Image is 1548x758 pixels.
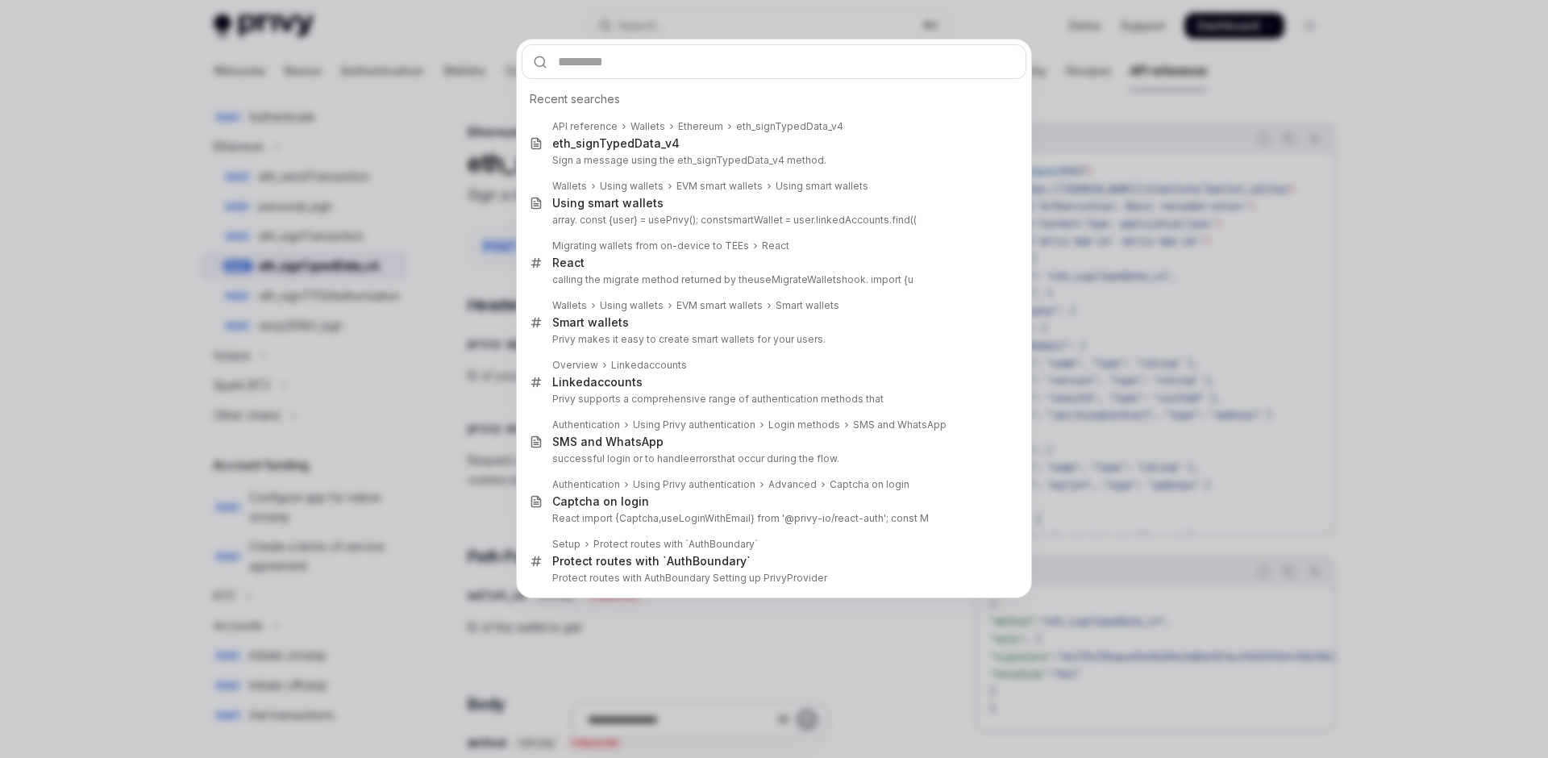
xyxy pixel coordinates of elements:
[768,419,840,431] div: Login methods
[593,538,758,551] div: Protect routes with ` y`
[552,256,585,270] div: React
[611,359,643,371] b: Linked
[552,333,992,346] p: Privy makes it easy to create smart wallets for your users.
[762,239,789,252] div: React
[552,478,620,491] div: Authentication
[676,299,763,312] div: EVM smart wallets
[552,315,629,330] div: ets
[736,120,843,133] div: eth_signTypedData_v4
[552,214,992,227] p: array. const {user} = usePrivy(); const et = user.linkedAccounts.find((
[661,512,751,524] b: useLoginWithEmail
[776,299,839,312] div: Smart wallets
[552,180,587,193] div: Wallets
[552,435,664,449] div: SMS and WhatsApp
[552,136,680,150] b: eth_signTypedData_v4
[552,554,751,568] div: Protect routes with ` y`
[689,452,718,464] b: errors
[830,478,909,491] div: Captcha on login
[853,419,947,431] div: SMS and WhatsApp
[776,180,868,193] div: Using smart wallets
[633,478,755,491] div: Using Privy authentication
[552,538,580,551] div: Setup
[552,273,992,286] p: calling the migrate method returned by the hook. import {u
[552,299,587,312] div: Wallets
[552,359,598,372] div: Overview
[754,273,842,285] b: useMigrateWallets
[552,315,611,329] b: Smart wall
[552,393,992,406] p: Privy supports a comprehensive range of authentication methods that
[552,154,992,167] p: Sign a message using the eth_signTypedData_v4 method.
[678,120,723,133] div: Ethereum
[552,120,618,133] div: API reference
[552,375,643,389] div: accounts
[768,478,817,491] div: Advanced
[552,375,590,389] b: Linked
[552,512,992,525] p: React import {Captcha, } from '@privy-io/react-auth'; const M
[676,180,763,193] div: EVM smart wallets
[600,180,664,193] div: Using wallets
[552,196,664,210] div: Using smart wallets
[552,572,992,585] p: Protect routes with AuthBoundary Setting up PrivyProvider
[600,299,664,312] div: Using wallets
[552,494,649,509] div: Captcha on login
[552,419,620,431] div: Authentication
[630,120,665,133] div: Wallets
[727,214,773,226] b: smartWall
[530,91,620,107] span: Recent searches
[611,359,687,372] div: accounts
[552,452,992,465] p: successful login or to handle that occur during the flow.
[689,538,749,550] b: AuthBoundar
[633,419,755,431] div: Using Privy authentication
[552,239,749,252] div: Migrating wallets from on-device to TEEs
[667,554,740,568] b: AuthBoundar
